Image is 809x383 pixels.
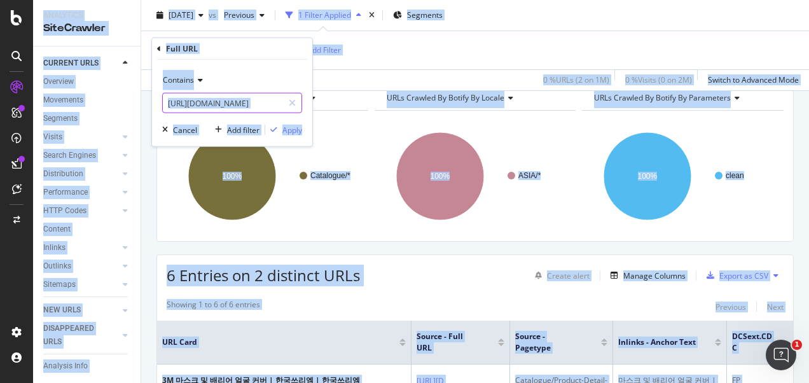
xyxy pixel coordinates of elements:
button: Apply [265,123,302,136]
text: 100% [223,172,242,181]
div: Create alert [547,270,590,281]
a: Overview [43,75,132,88]
div: Full URL [166,43,198,54]
a: Distribution [43,167,119,181]
div: Performance [43,186,88,199]
span: URLs Crawled By Botify By locale [387,92,504,103]
h4: URLs Crawled By Botify By parameters [591,88,772,108]
button: Cancel [157,123,197,136]
h4: URLs Crawled By Botify By locale [384,88,565,108]
a: Analysis Info [43,359,132,373]
div: NEW URLS [43,303,81,317]
span: Source - Full URL [417,331,479,354]
span: URL Card [162,337,396,348]
a: Search Engines [43,149,119,162]
button: Create alert [530,265,590,286]
span: DCSext.CDC [732,331,776,354]
div: Segments [43,112,78,125]
span: URLs Crawled By Botify By parameters [594,92,731,103]
span: vs [209,10,219,20]
div: Add Filter [307,45,341,55]
a: Performance [43,186,119,199]
div: DISAPPEARED URLS [43,322,107,349]
div: Movements [43,94,83,107]
span: 1 [792,340,802,350]
a: Movements [43,94,132,107]
div: Search Engines [43,149,96,162]
div: times [366,9,377,22]
svg: A chart. [582,121,780,232]
div: 0 % URLs ( 2 on 1M ) [543,74,609,85]
div: Content [43,223,71,236]
div: Apply [282,124,302,135]
button: Add Filter [290,43,341,58]
a: NEW URLS [43,303,119,317]
div: Visits [43,130,62,144]
div: Sitemaps [43,278,76,291]
div: HTTP Codes [43,204,86,218]
a: CURRENT URLS [43,57,119,70]
button: Add filter [210,123,259,136]
iframe: Intercom live chat [766,340,796,370]
svg: A chart. [167,121,365,232]
button: Previous [219,5,270,25]
div: CURRENT URLS [43,57,99,70]
text: 100% [638,172,658,181]
span: Inlinks - Anchor Text [618,337,696,348]
a: Inlinks [43,241,119,254]
div: Analysis Info [43,359,88,373]
button: Previous [716,299,746,314]
a: Segments [43,112,132,125]
div: Overview [43,75,74,88]
button: Export as CSV [702,265,768,286]
a: Outlinks [43,260,119,273]
div: 1 Filter Applied [298,10,351,20]
span: Source - pagetype [515,331,582,354]
text: Catalogue/* [310,171,350,180]
span: 2025 Aug. 31st [169,10,193,20]
a: Visits [43,130,119,144]
button: Segments [388,5,448,25]
div: SiteCrawler [43,21,130,36]
div: Manage Columns [623,270,686,281]
text: clean [726,171,744,180]
button: [DATE] [151,5,209,25]
button: 1 Filter Applied [280,5,366,25]
a: HTTP Codes [43,204,119,218]
div: Outlinks [43,260,71,273]
span: Contains [163,74,194,85]
div: Export as CSV [719,270,768,281]
button: Next [767,299,784,314]
div: Showing 1 to 6 of 6 entries [167,299,260,314]
button: Switch to Advanced Mode [703,70,799,90]
span: Previous [219,10,254,20]
div: Analytics [43,10,130,21]
div: Add filter [227,124,259,135]
svg: A chart. [375,121,573,232]
text: 100% [430,172,450,181]
span: 6 Entries on 2 distinct URLs [167,265,360,286]
a: Content [43,223,132,236]
div: Inlinks [43,241,66,254]
a: Sitemaps [43,278,119,291]
div: Previous [716,302,746,312]
div: Switch to Advanced Mode [708,74,799,85]
div: Cancel [173,124,197,135]
span: Segments [407,10,443,20]
text: ASIA/* [518,171,541,180]
a: DISAPPEARED URLS [43,322,119,349]
div: Next [767,302,784,312]
div: Distribution [43,167,83,181]
div: 0 % Visits ( 0 on 2M ) [625,74,692,85]
button: Manage Columns [605,268,686,283]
